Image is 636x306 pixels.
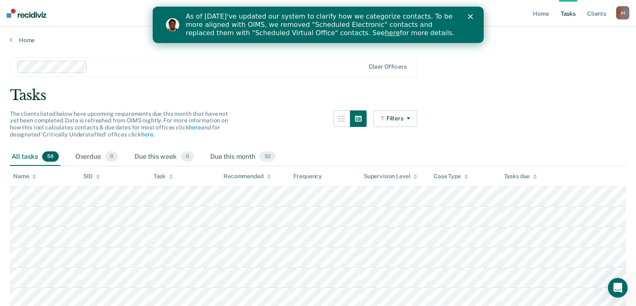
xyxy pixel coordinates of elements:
[42,151,59,162] span: 56
[364,173,418,180] div: Supervision Level
[154,173,173,180] div: Task
[153,7,484,43] iframe: Intercom live chat banner
[83,173,100,180] div: SID
[373,110,417,127] button: Filters
[181,151,194,162] span: 0
[105,151,118,162] span: 0
[141,131,153,138] a: here
[10,36,626,44] a: Home
[293,173,322,180] div: Frequency
[133,148,195,166] div: Due this week0
[232,22,247,30] a: here
[10,110,228,138] span: The clients listed below have upcoming requirements due this month that have not yet been complet...
[616,6,629,19] div: J H
[369,63,407,70] div: Clear officers
[608,278,628,298] iframe: Intercom live chat
[259,151,276,162] span: 32
[189,124,201,131] a: here
[7,9,46,18] img: Recidiviz
[10,87,626,104] div: Tasks
[74,148,120,166] div: Overdue0
[13,173,36,180] div: Name
[209,148,277,166] div: Due this month32
[315,7,324,12] div: Close
[223,173,271,180] div: Recommended
[616,6,629,19] button: JH
[504,173,538,180] div: Tasks due
[10,148,60,166] div: All tasks56
[434,173,468,180] div: Case Type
